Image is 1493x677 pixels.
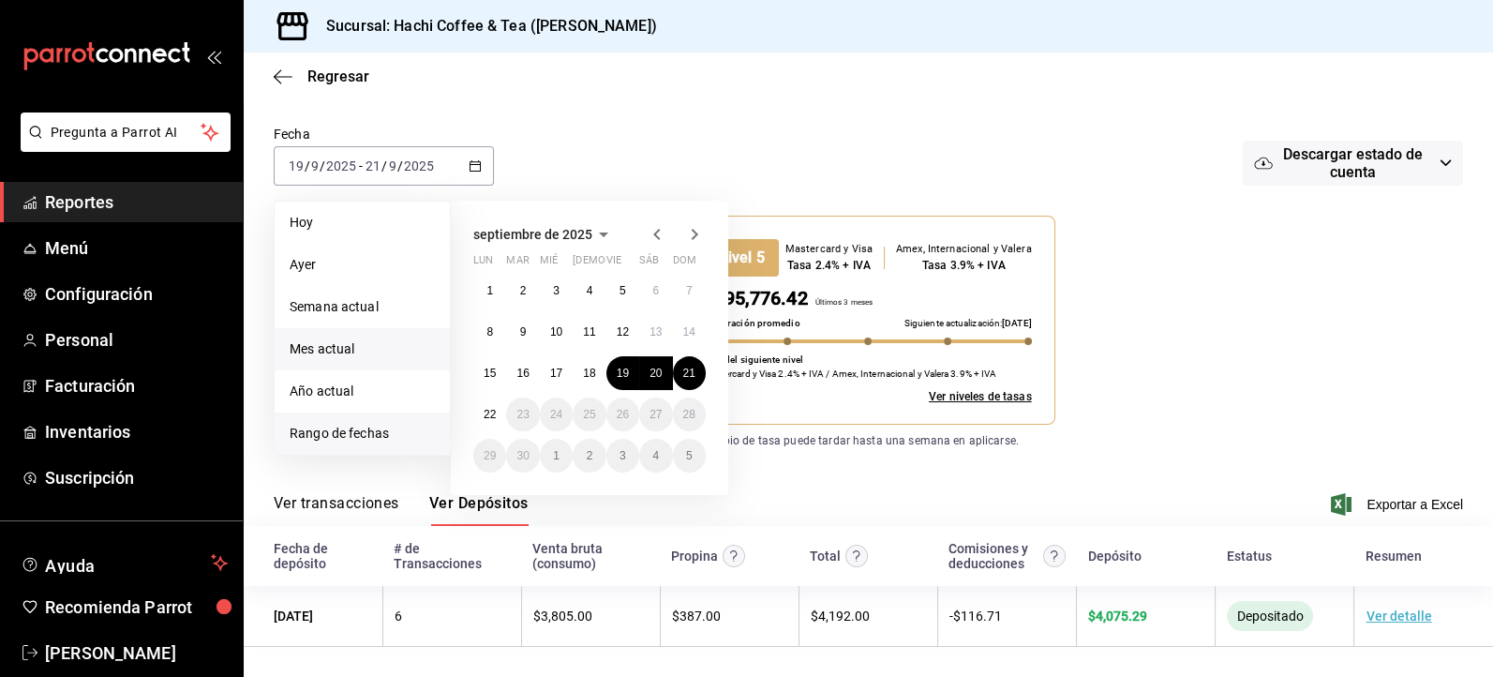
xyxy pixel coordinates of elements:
[45,235,228,261] span: Menú
[683,367,695,380] abbr: 21 de septiembre de 2025
[673,254,696,274] abbr: domingo
[1366,549,1422,564] div: Resumen
[649,367,662,380] abbr: 20 de septiembre de 2025
[382,586,521,647] td: 6
[506,254,529,274] abbr: martes
[1088,549,1142,564] div: Depósito
[553,449,560,462] abbr: 1 de octubre de 2025
[948,541,1038,571] div: Comisiones y deducciones
[1335,493,1463,516] button: Exportar a Excel
[573,439,605,473] button: 2 de octubre de 2025
[949,609,1002,624] span: - $ 116.71
[21,113,231,152] button: Pregunta a Parrot AI
[785,257,873,274] div: Tasa 2.4% + IVA
[652,284,659,297] abbr: 6 de septiembre de 2025
[473,223,615,246] button: septiembre de 2025
[704,367,997,381] p: Mastercard y Visa 2.4% + IVA / Amex, Internacional y Valera 3.9% + IVA
[583,367,595,380] abbr: 18 de septiembre de 2025
[206,49,221,64] button: open_drawer_menu
[403,158,435,173] input: ----
[550,325,562,338] abbr: 10 de septiembre de 2025
[381,158,387,173] span: /
[1227,601,1313,631] div: El monto ha sido enviado a tu cuenta bancaria. Puede tardar en verse reflejado, según la entidad ...
[810,549,841,564] div: Total
[473,315,506,349] button: 8 de septiembre de 2025
[649,408,662,421] abbr: 27 de septiembre de 2025
[606,254,621,274] abbr: viernes
[639,398,672,431] button: 27 de septiembre de 2025
[620,284,626,297] abbr: 5 de septiembre de 2025
[617,367,629,380] abbr: 19 de septiembre de 2025
[45,373,228,399] span: Facturación
[573,356,605,390] button: 18 de septiembre de 2025
[1043,545,1066,567] svg: Contempla comisión de ventas y propinas, IVA, cancelaciones y devoluciones.
[473,274,506,308] button: 1 de septiembre de 2025
[1243,141,1463,186] button: Descargar estado de cuenta
[274,68,369,85] button: Regresar
[587,284,593,297] abbr: 4 de septiembre de 2025
[516,367,529,380] abbr: 16 de septiembre de 2025
[532,541,649,571] div: Venta bruta (consumo)
[473,356,506,390] button: 15 de septiembre de 2025
[274,494,399,526] button: Ver transacciones
[506,439,539,473] button: 30 de septiembre de 2025
[51,123,202,143] span: Pregunta a Parrot AI
[583,408,595,421] abbr: 25 de septiembre de 2025
[520,284,527,297] abbr: 2 de septiembre de 2025
[473,439,506,473] button: 29 de septiembre de 2025
[305,158,310,173] span: /
[785,242,873,258] div: Mastercard y Visa
[540,274,573,308] button: 3 de septiembre de 2025
[290,213,435,233] span: Hoy
[672,609,721,624] span: $ 387.00
[1227,549,1272,564] div: Estatus
[288,158,305,173] input: --
[1002,318,1032,328] span: [DATE]
[290,424,435,444] span: Rango de fechas
[1273,145,1431,181] span: Descargar estado de cuenta
[683,325,695,338] abbr: 14 de septiembre de 2025
[639,315,672,349] button: 13 de septiembre de 2025
[516,449,529,462] abbr: 30 de septiembre de 2025
[506,274,539,308] button: 2 de septiembre de 2025
[1230,609,1311,624] span: Depositado
[606,315,639,349] button: 12 de septiembre de 2025
[484,408,496,421] abbr: 22 de septiembre de 2025
[606,274,639,308] button: 5 de septiembre de 2025
[516,408,529,421] abbr: 23 de septiembre de 2025
[290,382,435,401] span: Año actual
[290,339,435,359] span: Mes actual
[274,541,371,571] div: Fecha de depósito
[639,254,659,274] abbr: sábado
[429,494,529,526] button: Ver Depósitos
[310,158,320,173] input: --
[673,356,706,390] button: 21 de septiembre de 2025
[274,494,529,526] div: navigation tabs
[473,254,493,274] abbr: lunes
[573,274,605,308] button: 4 de septiembre de 2025
[550,408,562,421] abbr: 24 de septiembre de 2025
[45,189,228,215] span: Reportes
[652,449,659,462] abbr: 4 de octubre de 2025
[639,356,672,390] button: 20 de septiembre de 2025
[1366,609,1431,624] a: Ver detalle
[45,327,228,353] span: Personal
[686,284,693,297] abbr: 7 de septiembre de 2025
[506,315,539,349] button: 9 de septiembre de 2025
[606,356,639,390] button: 19 de septiembre de 2025
[573,254,683,274] abbr: jueves
[533,609,592,624] span: $ 3,805.00
[13,136,231,156] a: Pregunta a Parrot AI
[365,158,381,173] input: --
[274,128,494,141] label: Fecha
[904,316,1032,330] p: Siguiente actualización:
[540,315,573,349] button: 10 de septiembre de 2025
[307,68,369,85] span: Regresar
[290,297,435,317] span: Semana actual
[1088,609,1147,624] span: $ 4,075.29
[673,439,706,473] button: 5 de octubre de 2025
[673,274,706,308] button: 7 de septiembre de 2025
[617,325,629,338] abbr: 12 de septiembre de 2025
[639,274,672,308] button: 6 de septiembre de 2025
